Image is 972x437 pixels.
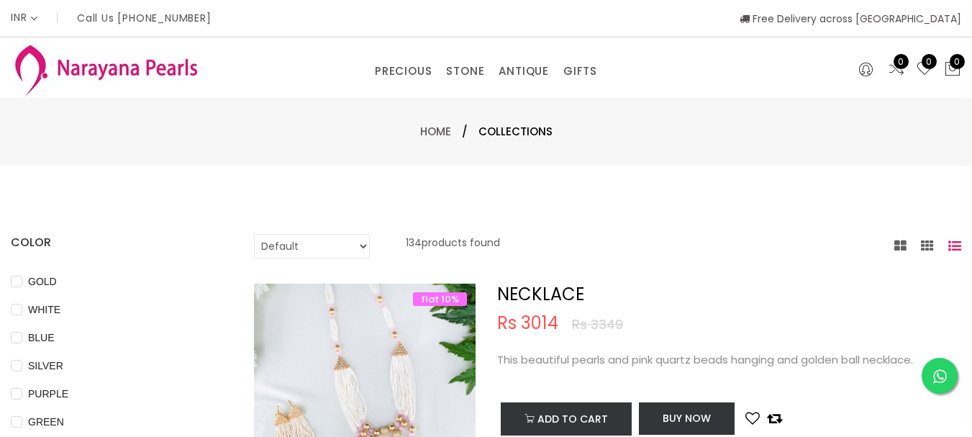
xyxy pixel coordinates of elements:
span: BLUE [22,330,60,346]
p: This beautiful pearls and pink quartz beads hanging and golden ball necklace. [497,350,962,370]
span: SILVER [22,358,69,374]
span: WHITE [22,302,66,317]
span: GREEN [22,414,70,430]
button: Add to wishlist [745,410,760,427]
a: Home [420,124,451,139]
h4: COLOR [11,234,211,251]
span: Collections [478,123,553,140]
a: ANTIQUE [499,60,549,82]
button: 0 [944,60,961,79]
a: PRECIOUS [375,60,432,82]
p: Call Us [PHONE_NUMBER] [77,13,212,23]
p: 134 products found [406,234,500,258]
span: 0 [922,54,937,69]
span: 0 [894,54,909,69]
span: GOLD [22,274,63,289]
a: 0 [888,60,905,79]
a: NECKLACE [497,282,584,306]
button: Add to cart [501,402,632,436]
button: Add to compare [767,410,782,427]
span: / [462,123,468,140]
span: Rs 3349 [572,318,623,331]
span: PURPLE [22,386,74,402]
span: flat 10% [413,292,467,306]
a: GIFTS [563,60,597,82]
span: 0 [950,54,965,69]
a: STONE [446,60,484,82]
button: Buy Now [639,402,735,435]
a: 0 [916,60,933,79]
span: Rs 3014 [497,315,558,332]
span: Free Delivery across [GEOGRAPHIC_DATA] [740,12,961,26]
